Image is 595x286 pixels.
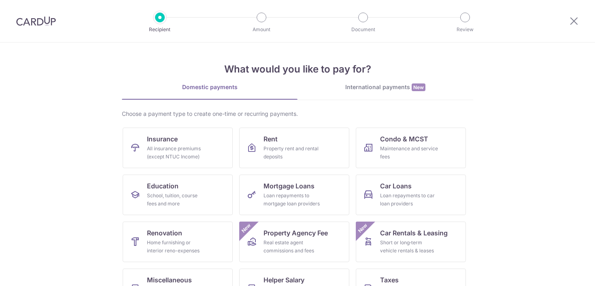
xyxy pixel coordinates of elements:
[263,181,314,191] span: Mortgage Loans
[380,181,412,191] span: Car Loans
[263,192,322,208] div: Loan repayments to mortgage loan providers
[147,145,205,161] div: All insurance premiums (except NTUC Income)
[356,222,370,235] span: New
[122,83,297,91] div: Domestic payments
[263,134,278,144] span: Rent
[435,26,495,34] p: Review
[263,275,304,285] span: Helper Salary
[130,26,190,34] p: Recipient
[412,83,425,91] span: New
[16,16,56,26] img: CardUp
[147,228,182,238] span: Renovation
[380,239,438,255] div: Short or long‑term vehicle rentals & leases
[356,222,466,262] a: Car Rentals & LeasingShort or long‑term vehicle rentals & leasesNew
[123,128,233,168] a: InsuranceAll insurance premiums (except NTUC Income)
[333,26,393,34] p: Document
[263,239,322,255] div: Real estate agent commissions and fees
[123,175,233,215] a: EducationSchool, tuition, course fees and more
[232,26,291,34] p: Amount
[239,175,349,215] a: Mortgage LoansLoan repayments to mortgage loan providers
[240,222,253,235] span: New
[297,83,473,92] div: International payments
[380,192,438,208] div: Loan repayments to car loan providers
[147,134,178,144] span: Insurance
[380,275,399,285] span: Taxes
[239,222,349,262] a: Property Agency FeeReal estate agent commissions and feesNew
[356,175,466,215] a: Car LoansLoan repayments to car loan providers
[147,181,178,191] span: Education
[380,145,438,161] div: Maintenance and service fees
[263,228,328,238] span: Property Agency Fee
[356,128,466,168] a: Condo & MCSTMaintenance and service fees
[122,110,473,118] div: Choose a payment type to create one-time or recurring payments.
[122,62,473,77] h4: What would you like to pay for?
[147,192,205,208] div: School, tuition, course fees and more
[239,128,349,168] a: RentProperty rent and rental deposits
[380,134,428,144] span: Condo & MCST
[380,228,448,238] span: Car Rentals & Leasing
[263,145,322,161] div: Property rent and rental deposits
[123,222,233,262] a: RenovationHome furnishing or interior reno-expenses
[147,275,192,285] span: Miscellaneous
[147,239,205,255] div: Home furnishing or interior reno-expenses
